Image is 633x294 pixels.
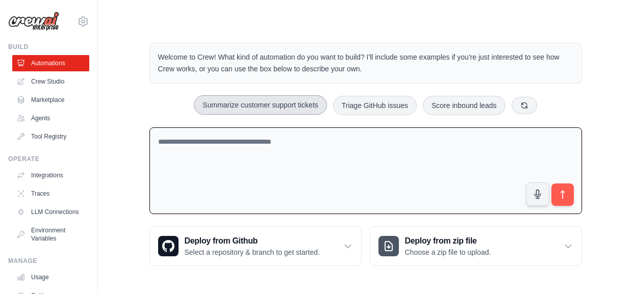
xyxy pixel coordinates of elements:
[185,235,320,247] h3: Deploy from Github
[12,269,89,285] a: Usage
[194,95,326,115] button: Summarize customer support tickets
[12,204,89,220] a: LLM Connections
[12,167,89,183] a: Integrations
[8,12,59,31] img: Logo
[12,110,89,126] a: Agents
[423,96,505,115] button: Score inbound leads
[405,247,491,257] p: Choose a zip file to upload.
[582,245,633,294] div: Giny del xat
[158,51,573,75] p: Welcome to Crew! What kind of automation do you want to build? I'll include some examples if you'...
[185,247,320,257] p: Select a repository & branch to get started.
[582,245,633,294] iframe: Chat Widget
[12,92,89,108] a: Marketplace
[8,257,89,265] div: Manage
[12,73,89,90] a: Crew Studio
[333,96,417,115] button: Triage GitHub issues
[12,185,89,202] a: Traces
[405,235,491,247] h3: Deploy from zip file
[12,128,89,145] a: Tool Registry
[8,43,89,51] div: Build
[12,55,89,71] a: Automations
[12,222,89,247] a: Environment Variables
[8,155,89,163] div: Operate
